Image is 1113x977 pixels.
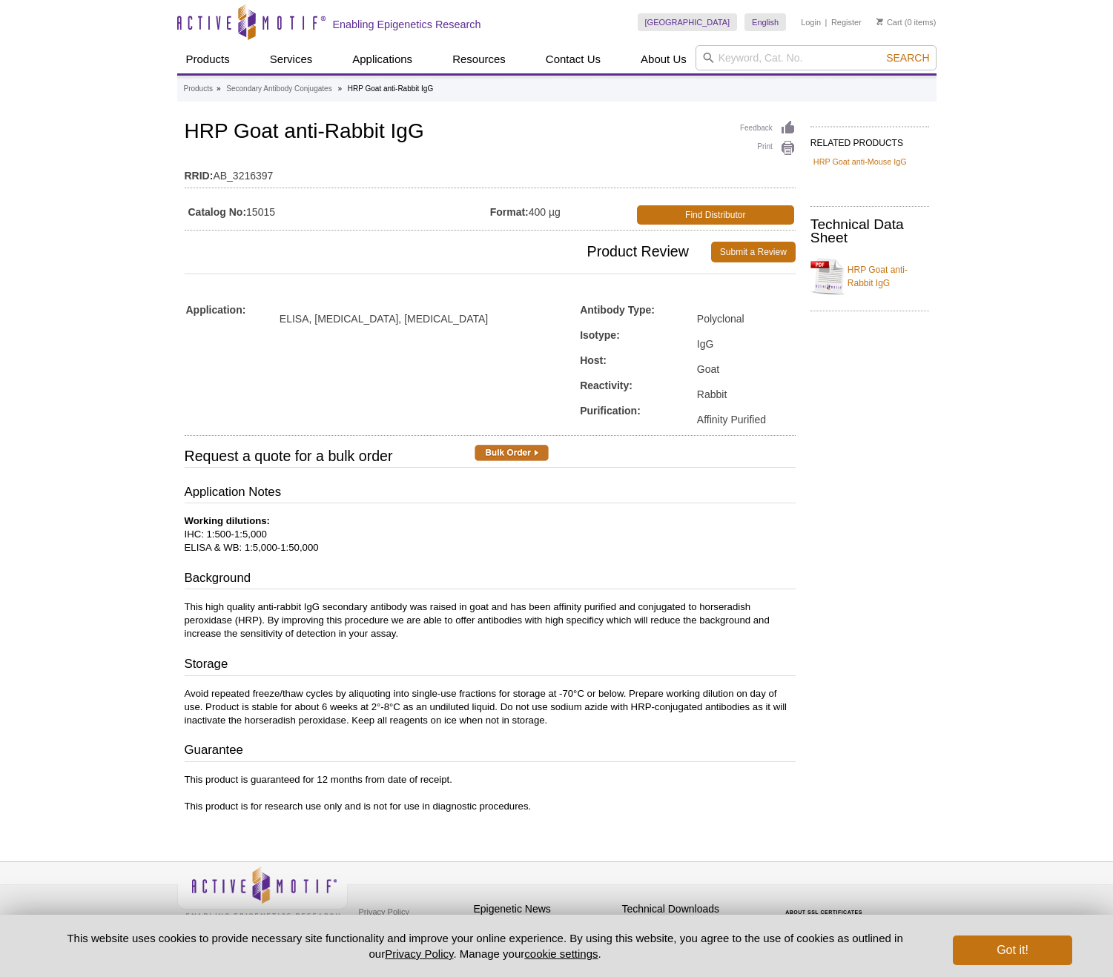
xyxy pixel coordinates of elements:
[261,45,322,73] a: Services
[697,328,793,352] td: IgG
[697,354,793,377] td: Goat
[697,404,793,426] td: Affinity Purified
[355,901,413,923] a: Privacy Policy
[711,242,796,262] a: Submit a Review
[185,196,490,226] td: 15015
[177,45,239,73] a: Products
[637,205,794,225] a: Find Distributor
[185,569,796,590] h3: Background
[697,379,793,403] td: Rabbit
[184,82,213,96] a: Products
[188,205,247,219] strong: Catalog No:
[185,515,271,526] strong: Working dilutions:
[385,947,453,960] a: Privacy Policy
[696,45,937,70] input: Keyword, Cat. No.
[810,218,929,245] h2: Technical Data Sheet
[882,51,934,64] button: Search
[185,687,796,727] p: Avoid repeated freeze/thaw cycles by aliquoting into single-use fractions for storage at -70°C or...
[785,910,862,915] a: ABOUT SSL CERTIFICATES
[638,13,738,31] a: [GEOGRAPHIC_DATA]
[953,935,1071,965] button: Got it!
[831,17,862,27] a: Register
[580,328,696,352] th: Isotype:
[185,483,796,504] h3: Application Notes
[810,254,929,299] a: HRP Goat anti-Rabbit IgG
[740,140,796,156] a: Print
[337,85,342,93] li: »
[280,303,555,327] td: ELISA, [MEDICAL_DATA], [MEDICAL_DATA]
[393,445,549,464] a: Request a quote for a bulk antibody order
[537,45,610,73] a: Contact Us
[622,903,763,915] h4: Technical Downloads
[580,404,696,426] th: Purification:
[393,445,549,461] img: Bulk Order Button
[185,169,214,182] strong: RRID:
[810,126,929,153] h2: RELATED PRODUCTS
[185,655,796,676] h3: Storage
[632,45,696,73] a: About Us
[333,18,481,31] h2: Enabling Epigenetics Research
[185,773,796,813] p: This product is guaranteed for 12 months from date of receipt. This product is for research use o...
[697,303,793,327] td: Polyclonal
[226,82,331,96] a: Secondary Antibody Conjugates
[876,13,937,31] li: (0 items)
[185,120,796,145] h1: HRP Goat anti-Rabbit IgG
[740,120,796,136] a: Feedback
[825,13,828,31] li: |
[770,888,882,921] table: Click to Verify - This site chose Symantec SSL for secure e-commerce and confidential communicati...
[185,741,796,762] h3: Guarantee
[185,440,796,464] h3: Request a quote for a bulk order
[185,600,796,640] p: This high quality anti-rabbit IgG secondary antibody was raised in goat and has been affinity pur...
[876,17,902,27] a: Cart
[580,354,696,377] th: Host:
[474,903,615,915] h4: Epigenetic News
[490,205,529,219] strong: Format:
[343,45,421,73] a: Applications
[185,514,796,554] p: IHC: 1:500-1:5,000 ELISA & WB: 1:5,000-1:50,000
[744,13,786,31] a: English
[886,52,929,64] span: Search
[42,930,929,961] p: This website uses cookies to provide necessary site functionality and improve your online experie...
[801,17,821,27] a: Login
[177,862,348,922] img: Active Motif,
[580,379,696,403] th: Reactivity:
[490,196,634,226] td: 400 µg
[524,947,598,960] button: cookie settings
[185,242,711,262] span: Product Review
[348,85,433,93] li: HRP Goat anti-Rabbit IgG
[443,45,515,73] a: Resources
[876,18,883,25] img: Your Cart
[813,155,907,168] a: HRP Goat anti-Mouse IgG
[185,160,796,184] td: AB_3216397
[217,85,221,93] li: »
[186,303,278,327] th: Application:
[580,303,696,327] th: Antibody Type:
